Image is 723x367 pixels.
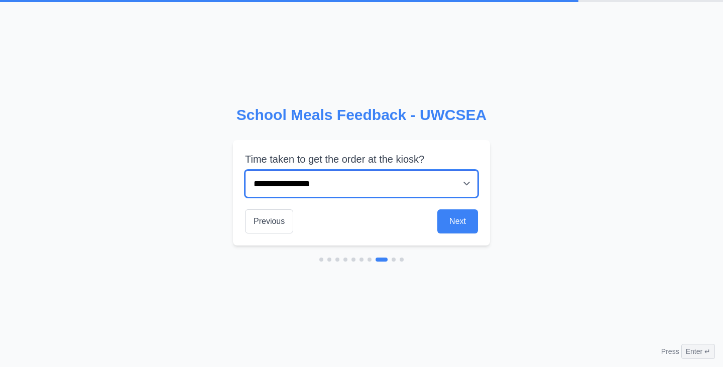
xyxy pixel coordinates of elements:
div: Press [661,344,715,359]
button: Previous [245,209,293,233]
label: Time taken to get the order at the kiosk? [245,152,478,166]
span: Enter ↵ [681,344,715,359]
h2: School Meals Feedback - UWCSEA [233,106,490,124]
button: Next [437,209,478,233]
